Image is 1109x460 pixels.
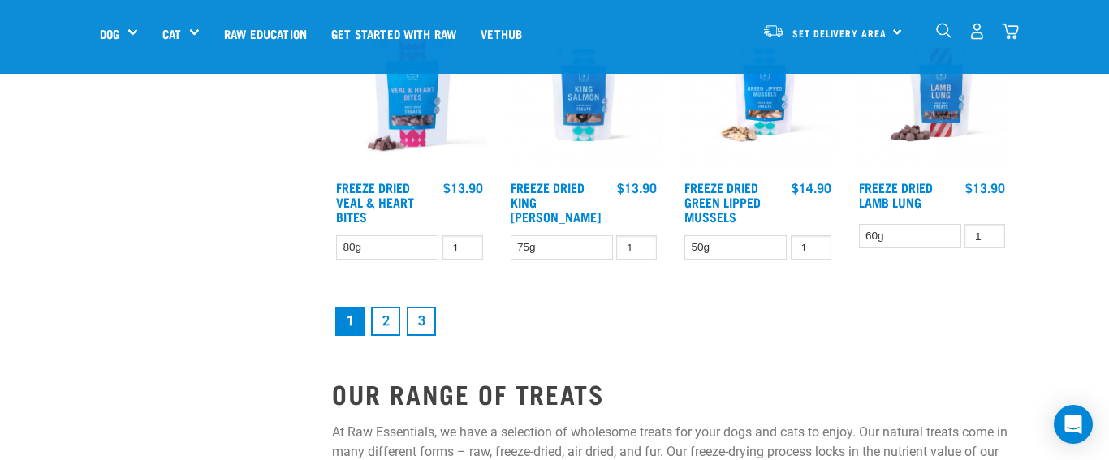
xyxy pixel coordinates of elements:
[684,183,761,220] a: Freeze Dried Green Lipped Mussels
[680,17,835,172] img: RE Product Shoot 2023 Nov8551
[332,303,1009,339] nav: pagination
[964,224,1005,249] input: 1
[1054,405,1093,444] div: Open Intercom Messenger
[792,30,887,36] span: Set Delivery Area
[936,23,951,38] img: home-icon-1@2x.png
[442,235,483,260] input: 1
[855,17,1010,172] img: RE Product Shoot 2023 Nov8571
[511,183,601,220] a: Freeze Dried King [PERSON_NAME]
[100,24,119,43] a: Dog
[468,1,534,66] a: Vethub
[332,379,1009,408] h2: OUR RANGE OF TREATS
[792,180,831,195] div: $14.90
[965,180,1005,195] div: $13.90
[336,183,414,220] a: Freeze Dried Veal & Heart Bites
[1002,23,1019,40] img: home-icon@2x.png
[617,180,657,195] div: $13.90
[507,17,662,172] img: RE Product Shoot 2023 Nov8584
[616,235,657,260] input: 1
[969,23,986,40] img: user.png
[407,307,436,336] a: Goto page 3
[859,183,933,205] a: Freeze Dried Lamb Lung
[212,1,319,66] a: Raw Education
[162,24,181,43] a: Cat
[332,17,487,172] img: Raw Essentials Freeze Dried Veal & Heart Bites Treats
[371,307,400,336] a: Goto page 2
[791,235,831,260] input: 1
[335,307,365,336] a: Page 1
[319,1,468,66] a: Get started with Raw
[762,24,784,38] img: van-moving.png
[443,180,483,195] div: $13.90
